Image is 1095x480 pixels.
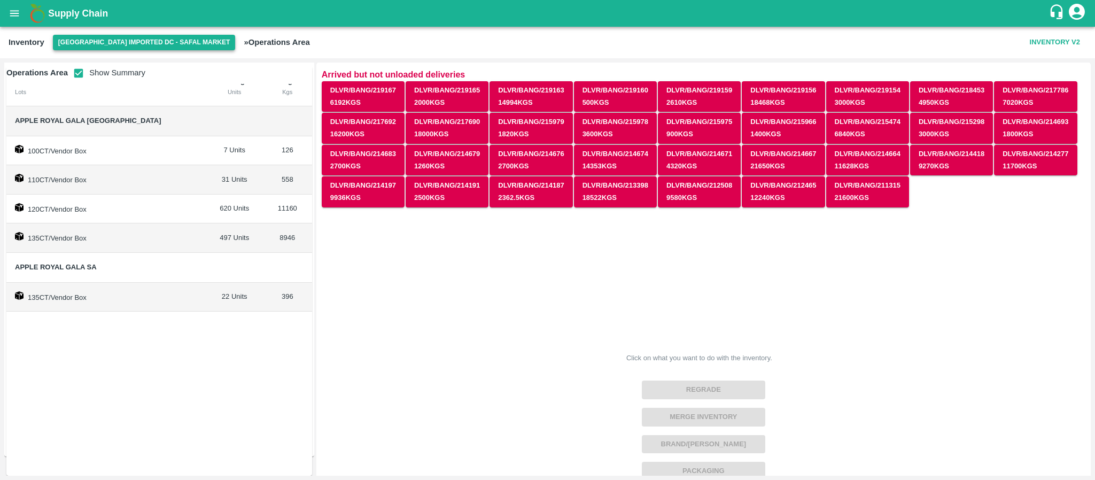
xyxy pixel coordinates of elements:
button: DLVR/BANG/21467414353Kgs [574,145,657,176]
div: account of current user [1067,2,1086,25]
button: DLVR/BANG/2191592610Kgs [658,81,741,112]
b: Operations Area [6,68,68,77]
button: DLVR/BANG/2141872362.5Kgs [490,176,572,207]
button: DLVR/BANG/21427711700Kgs [994,145,1077,176]
td: 620 Units [206,195,263,224]
img: box [15,174,24,182]
td: 497 Units [206,223,263,253]
button: Inventory V2 [1026,33,1084,52]
button: DLVR/BANG/21246512240Kgs [742,176,825,207]
button: DLVR/BANG/2177867020Kgs [994,81,1077,112]
a: Supply Chain [48,6,1049,21]
img: box [15,203,24,212]
img: box [15,232,24,241]
button: DLVR/BANG/21769216200Kgs [322,113,405,144]
button: DLVR/BANG/2191543000Kgs [826,81,909,112]
td: 11160 [263,195,312,224]
div: customer-support [1049,4,1067,23]
div: Click on what you want to do with the inventory. [626,353,772,363]
button: DLVR/BANG/2146791260Kgs [406,145,488,176]
button: DLVR/BANG/215975900Kgs [658,113,741,144]
b: Inventory [9,38,44,47]
button: DLVR/BANG/2159791820Kgs [490,113,572,144]
div: Kgs [271,87,304,97]
button: DLVR/BANG/2191676192Kgs [322,81,405,112]
button: DLVR/BANG/2152983000Kgs [910,113,993,144]
button: DLVR/BANG/2141979936Kgs [322,176,405,207]
button: DLVR/BANG/2154746840Kgs [826,113,909,144]
td: 396 [263,283,312,312]
button: DLVR/BANG/2125089580Kgs [658,176,741,207]
button: DLVR/BANG/2184534950Kgs [910,81,993,112]
b: » Operations Area [244,38,309,47]
b: Supply Chain [48,8,108,19]
span: Apple Royal Gala SA [15,263,97,271]
div: Units [215,87,254,97]
button: DLVR/BANG/2141912500Kgs [406,176,488,207]
button: Select DC [53,35,236,50]
td: 135CT/Vendor Box [6,223,206,253]
td: 110CT/Vendor Box [6,165,206,195]
img: logo [27,3,48,24]
button: DLVR/BANG/21916314994Kgs [490,81,572,112]
span: Apple Royal Gala [GEOGRAPHIC_DATA] [15,117,161,125]
td: 7 Units [206,136,263,166]
button: DLVR/BANG/21466411628Kgs [826,145,909,176]
div: Lots [15,87,198,97]
td: 120CT/Vendor Box [6,195,206,224]
button: DLVR/BANG/21769018000Kgs [406,113,488,144]
td: 22 Units [206,283,263,312]
td: 558 [263,165,312,195]
button: DLVR/BANG/2191652000Kgs [406,81,488,112]
td: 8946 [263,223,312,253]
button: DLVR/BANG/2159661400Kgs [742,113,825,144]
button: DLVR/BANG/2159783600Kgs [574,113,657,144]
button: DLVR/BANG/2146714320Kgs [658,145,741,176]
img: box [15,145,24,153]
button: DLVR/BANG/2144189270Kgs [910,145,993,176]
button: open drawer [2,1,27,26]
td: 100CT/Vendor Box [6,136,206,166]
img: box [15,291,24,300]
button: DLVR/BANG/2146762700Kgs [490,145,572,176]
button: DLVR/BANG/21915618468Kgs [742,81,825,112]
td: 31 Units [206,165,263,195]
p: Arrived but not unloaded deliveries [322,68,1085,81]
button: DLVR/BANG/21339818522Kgs [574,176,657,207]
button: DLVR/BANG/21466721650Kgs [742,145,825,176]
button: DLVR/BANG/2146832700Kgs [322,145,405,176]
span: Show Summary [68,68,145,77]
button: DLVR/BANG/2146931800Kgs [994,113,1077,144]
button: DLVR/BANG/21131521600Kgs [826,176,909,207]
td: 135CT/Vendor Box [6,283,206,312]
button: DLVR/BANG/219160500Kgs [574,81,657,112]
td: 126 [263,136,312,166]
